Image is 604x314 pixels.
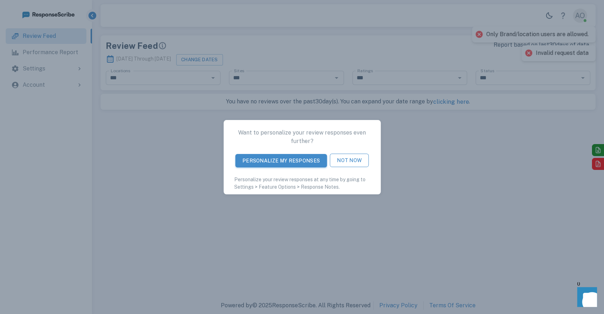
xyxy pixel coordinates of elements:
iframe: Front Chat [570,282,601,313]
button: Not Now [330,154,369,167]
p: Want to personalize your review responses even further? [232,129,372,145]
button: Personalize My Responses [235,154,327,167]
p: Personalize your review responses at any time by going to Settings > Feature Options > Response N... [224,176,381,194]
